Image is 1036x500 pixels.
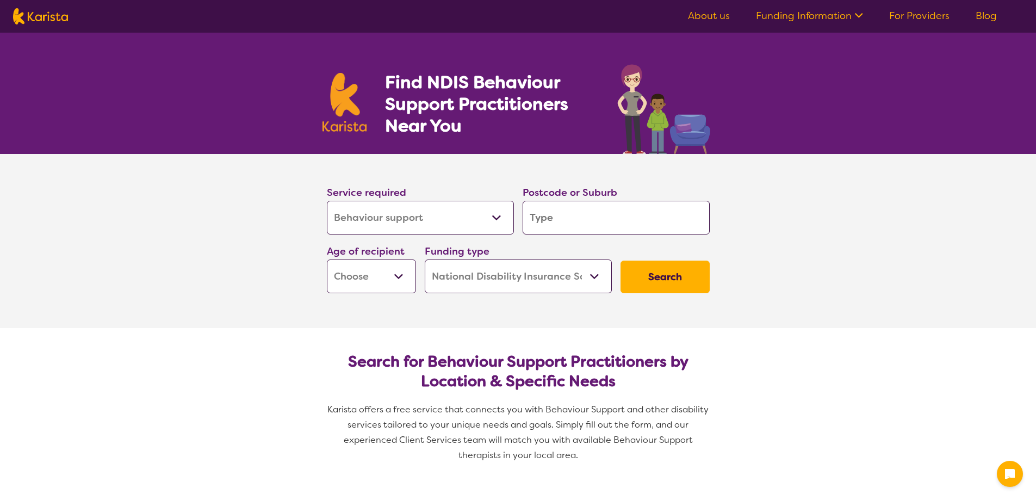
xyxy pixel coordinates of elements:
[523,186,617,199] label: Postcode or Suburb
[327,186,406,199] label: Service required
[425,245,489,258] label: Funding type
[688,9,730,22] a: About us
[13,8,68,24] img: Karista logo
[621,261,710,293] button: Search
[756,9,863,22] a: Funding Information
[889,9,950,22] a: For Providers
[976,9,997,22] a: Blog
[322,402,714,463] p: Karista offers a free service that connects you with Behaviour Support and other disability servi...
[615,59,714,154] img: behaviour-support
[327,245,405,258] label: Age of recipient
[523,201,710,234] input: Type
[322,73,367,132] img: Karista logo
[336,352,701,391] h2: Search for Behaviour Support Practitioners by Location & Specific Needs
[385,71,595,137] h1: Find NDIS Behaviour Support Practitioners Near You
